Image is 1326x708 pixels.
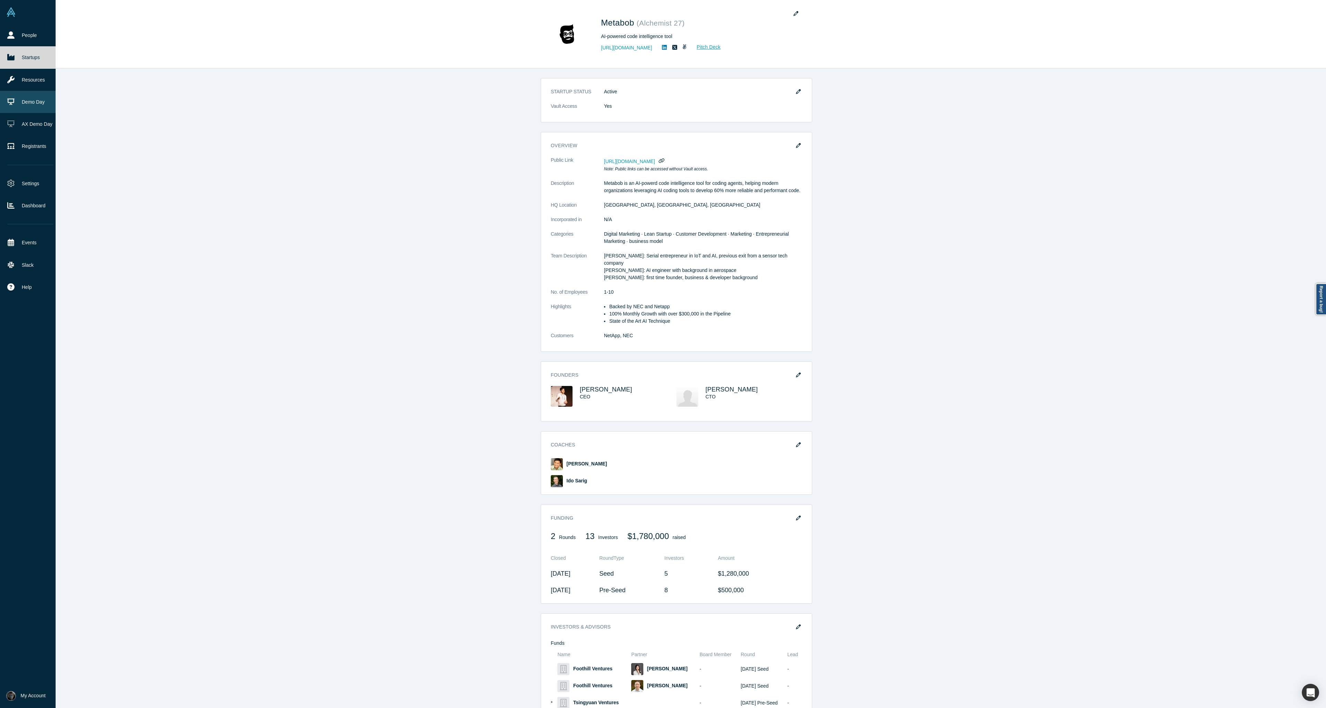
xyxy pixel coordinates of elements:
[599,551,665,565] th: Round
[604,103,802,110] dd: Yes
[580,386,632,393] a: [PERSON_NAME]
[21,692,46,699] span: My Account
[785,678,802,695] td: -
[599,587,626,594] span: Pre-Seed
[551,441,792,449] h3: Coaches
[551,551,599,565] th: Closed
[601,44,652,51] a: [URL][DOMAIN_NAME]
[601,33,795,40] div: AI-powered code intelligence tool
[738,649,785,661] th: Round
[609,303,802,310] li: Backed by NEC and Netapp
[6,7,16,17] img: Alchemist Vault Logo
[555,649,629,661] th: Name
[551,216,604,230] dt: Incorporated in
[585,531,595,541] span: 13
[551,565,599,582] td: [DATE]
[604,88,802,95] dd: Active
[599,570,614,577] span: Seed
[551,515,792,522] h3: Funding
[551,103,604,117] dt: Vault Access
[700,652,732,657] span: Board Member
[604,180,802,194] p: Metabob is an AI-powerd code intelligence tool for coding agents, helping modern organizations le...
[551,332,604,347] dt: Customers
[551,289,604,303] dt: No. of Employees
[697,678,738,695] td: -
[551,252,604,289] dt: Team Description
[738,661,785,678] td: [DATE] Seed
[573,700,619,705] a: Tsingyuan Ventures
[713,565,802,582] td: $1,280,000
[551,303,604,332] dt: Highlights
[713,551,802,565] th: Amount
[551,531,555,541] span: 2
[551,623,792,631] h3: Investors & Advisors
[631,663,643,675] img: Sophia Yu
[629,649,697,661] th: Partner
[1316,283,1326,315] a: Report a bug!
[557,680,569,692] img: Foothill Ventures
[604,167,708,171] em: Note: Public links can be accessed without Vault access.
[705,394,715,399] span: CTO
[689,43,721,51] a: Pitch Deck
[785,649,802,661] th: Lead
[551,386,573,407] img: Massimiliano Genta's Profile Image
[567,478,587,483] a: Ido Sarig
[664,551,713,565] th: Investors
[551,142,792,149] h3: overview
[551,157,573,164] span: Public Link
[6,691,46,701] button: My Account
[573,683,613,688] a: Foothill Ventures
[604,252,802,281] p: [PERSON_NAME]: Serial entrepreneur in IoT and AI, previous exit from a sensor tech company [PERSO...
[567,461,607,466] a: [PERSON_NAME]
[551,458,563,470] img: Howie Xu
[604,289,802,296] dd: 1-10
[705,386,758,393] a: [PERSON_NAME]
[647,666,688,671] a: [PERSON_NAME]
[551,531,576,546] div: Rounds
[604,231,789,244] span: Digital Marketing · Lean Startup · Customer Development · Marketing · Entrepreneurial Marketing ·...
[6,691,16,701] img: Rami Chousein's Account
[604,201,802,209] dd: [GEOGRAPHIC_DATA], [GEOGRAPHIC_DATA], [GEOGRAPHIC_DATA]
[627,531,686,546] div: raised
[551,88,604,103] dt: STARTUP STATUS
[551,582,599,598] td: [DATE]
[664,582,713,598] td: 8
[585,531,618,546] div: Investors
[609,318,802,325] li: State of the Art AI Technique
[551,371,792,379] h3: Founders
[551,475,563,487] img: Ido Sarig
[551,230,604,252] dt: Categories
[664,565,713,582] td: 5
[614,555,624,561] span: Type
[543,10,592,58] img: Metabob's Logo
[738,678,785,695] td: [DATE] Seed
[580,394,590,399] span: CEO
[627,531,669,541] span: $1,780,000
[631,680,643,692] img: Xuhui Shao
[22,284,32,291] span: Help
[785,661,802,678] td: -
[551,201,604,216] dt: HQ Location
[557,663,569,675] img: Foothill Ventures
[604,216,802,223] dd: N/A
[604,332,802,339] dd: NetApp, NEC
[676,386,698,407] img: Avinash Gopal's Profile Image
[551,180,604,201] dt: Description
[609,310,802,318] li: 100% Monthly Growth with over $300,000 in the Pipeline
[697,661,738,678] td: -
[551,640,802,646] h4: Funds
[713,582,802,598] td: $500,000
[573,666,613,671] a: Foothill Ventures
[604,159,655,164] span: [URL][DOMAIN_NAME]
[647,683,688,688] a: [PERSON_NAME]
[636,19,684,27] small: ( Alchemist 27 )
